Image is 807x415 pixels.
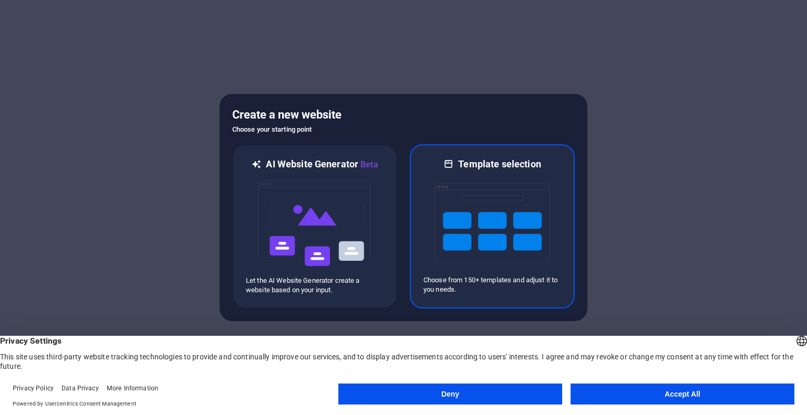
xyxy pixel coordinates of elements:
p: Choose from 150+ templates and adjust it to you needs. [423,275,561,294]
span: Beta [358,159,378,169]
h6: AI Website Generator [266,158,378,171]
div: AI Website GeneratorBetaaiLet the AI Website Generator create a website based on your input. [232,144,397,308]
img: ai [257,171,373,276]
h6: Template selection [458,158,541,171]
div: Template selectionChoose from 150+ templates and adjust it to you needs. [410,144,575,308]
h5: Create a new website [232,107,575,123]
h6: Choose your starting point [232,123,575,136]
p: Let the AI Website Generator create a website based on your input. [246,276,384,295]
